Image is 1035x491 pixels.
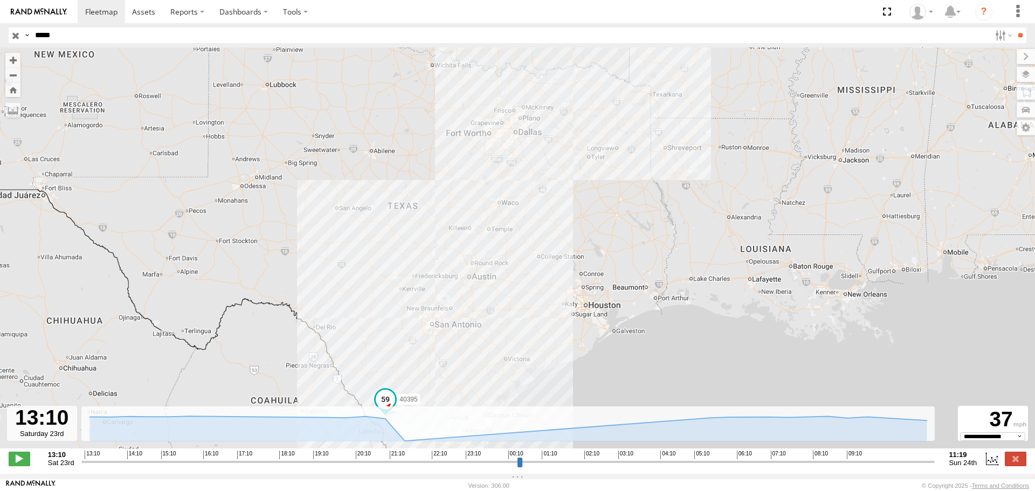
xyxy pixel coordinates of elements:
label: Play/Stop [9,452,30,466]
span: 04:10 [660,451,675,459]
span: 01:10 [542,451,557,459]
span: 13:10 [85,451,100,459]
span: 19:10 [313,451,328,459]
div: © Copyright 2025 - [922,482,1029,489]
div: 37 [960,407,1026,432]
label: Search Filter Options [991,27,1014,43]
label: Measure [5,102,20,117]
span: 06:10 [737,451,752,459]
span: 09:10 [847,451,862,459]
strong: 11:19 [949,451,977,459]
div: Version: 306.00 [468,482,509,489]
span: 03:10 [618,451,633,459]
span: 05:10 [694,451,709,459]
span: 20:10 [356,451,371,459]
span: 40395 [399,396,417,403]
span: 18:10 [279,451,294,459]
button: Zoom out [5,67,20,82]
span: 21:10 [390,451,405,459]
span: Sun 24th Aug 2025 [949,459,977,467]
span: 17:10 [237,451,252,459]
span: 22:10 [432,451,447,459]
span: 14:10 [127,451,142,459]
i: ? [975,3,992,20]
span: 02:10 [584,451,599,459]
span: 07:10 [771,451,786,459]
span: 08:10 [813,451,828,459]
span: Sat 23rd Aug 2025 [48,459,74,467]
label: Map Settings [1017,120,1035,135]
label: Close [1005,452,1026,466]
a: Terms and Conditions [972,482,1029,489]
a: Visit our Website [6,480,56,491]
strong: 13:10 [48,451,74,459]
button: Zoom Home [5,82,20,97]
img: rand-logo.svg [11,8,67,16]
span: 15:10 [161,451,176,459]
span: 00:10 [508,451,523,459]
div: Caseta Laredo TX [906,4,937,20]
button: Zoom in [5,53,20,67]
span: 23:10 [466,451,481,459]
span: 16:10 [203,451,218,459]
label: Search Query [23,27,31,43]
